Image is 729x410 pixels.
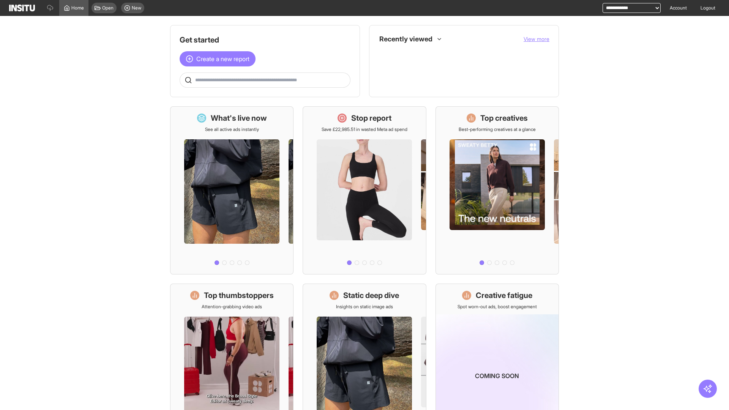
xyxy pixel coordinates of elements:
a: Top creativesBest-performing creatives at a glance [436,106,559,274]
button: Create a new report [180,51,256,66]
span: Create a new report [196,54,249,63]
p: Attention-grabbing video ads [202,304,262,310]
h1: Top creatives [480,113,528,123]
span: Open [102,5,114,11]
h1: Get started [180,35,350,45]
h1: Top thumbstoppers [204,290,274,301]
p: Best-performing creatives at a glance [459,126,536,132]
img: Logo [9,5,35,11]
span: New [132,5,141,11]
button: View more [524,35,549,43]
h1: Static deep dive [343,290,399,301]
div: Insights [382,50,391,59]
p: Insights on static image ads [336,304,393,310]
a: Stop reportSave £22,985.51 in wasted Meta ad spend [303,106,426,274]
a: What's live nowSee all active ads instantly [170,106,293,274]
p: See all active ads instantly [205,126,259,132]
span: TikTok Ads [395,68,417,74]
h1: What's live now [211,113,267,123]
span: Placements [395,51,543,57]
span: Placements [395,51,419,57]
span: View more [524,36,549,42]
div: Insights [382,66,391,76]
h1: Stop report [351,113,391,123]
span: Home [71,5,84,11]
span: TikTok Ads [395,68,543,74]
p: Save £22,985.51 in wasted Meta ad spend [322,126,407,132]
